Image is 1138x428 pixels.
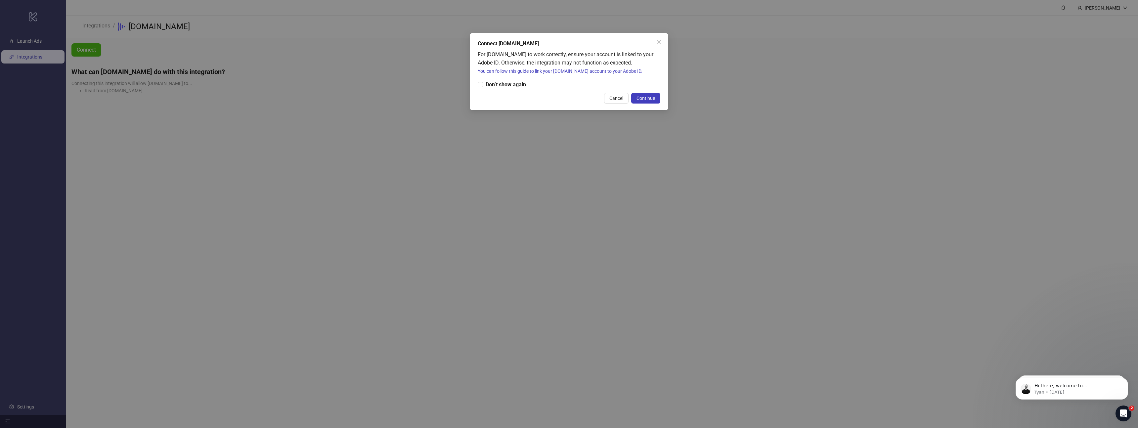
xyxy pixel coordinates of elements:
[478,68,642,74] a: You can follow this guide to link your [DOMAIN_NAME] account to your Adobe ID.
[636,96,655,101] span: Continue
[609,96,623,101] span: Cancel
[1129,406,1134,411] span: 2
[631,93,660,104] button: Continue
[478,50,660,75] div: For [DOMAIN_NAME] to work correctly, ensure your account is linked to your Adobe ID. Otherwise, t...
[478,40,660,48] div: Connect [DOMAIN_NAME]
[1116,406,1131,421] iframe: Intercom live chat
[483,80,529,89] span: Don’t show again
[1006,364,1138,410] iframe: Intercom notifications message
[656,40,662,45] span: close
[654,37,664,48] button: Close
[604,93,629,104] button: Cancel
